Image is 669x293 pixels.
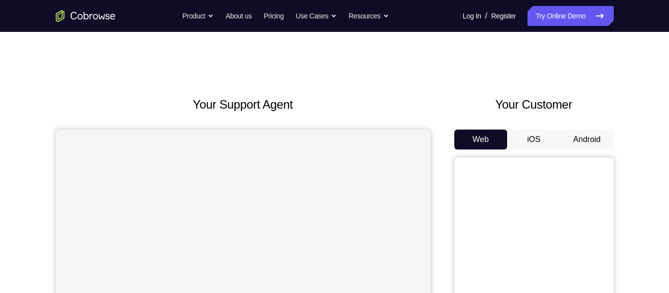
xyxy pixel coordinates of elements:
[454,130,508,149] button: Web
[454,96,614,114] h2: Your Customer
[560,130,614,149] button: Android
[485,10,487,22] span: /
[491,6,516,26] a: Register
[56,96,430,114] h2: Your Support Agent
[528,6,613,26] a: Try Online Demo
[182,6,214,26] button: Product
[507,130,560,149] button: iOS
[463,6,481,26] a: Log In
[264,6,283,26] a: Pricing
[296,6,337,26] button: Use Cases
[56,10,116,22] a: Go to the home page
[226,6,252,26] a: About us
[349,6,389,26] button: Resources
